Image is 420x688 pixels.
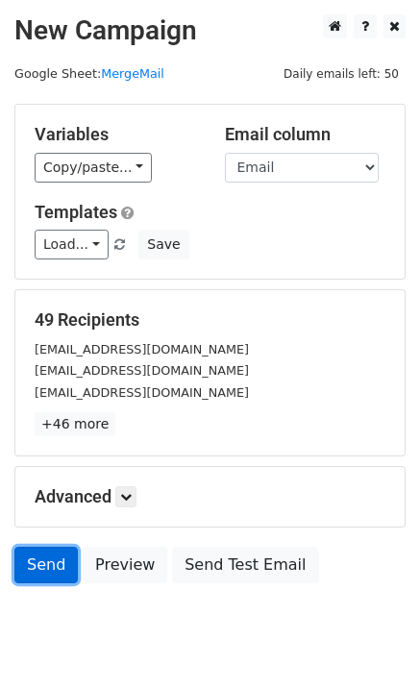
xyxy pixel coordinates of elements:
a: Preview [83,547,167,583]
a: Send Test Email [172,547,318,583]
h5: Advanced [35,486,385,507]
a: Load... [35,230,109,259]
a: Daily emails left: 50 [277,66,406,81]
a: Templates [35,202,117,222]
small: [EMAIL_ADDRESS][DOMAIN_NAME] [35,342,249,356]
small: [EMAIL_ADDRESS][DOMAIN_NAME] [35,363,249,378]
small: Google Sheet: [14,66,164,81]
a: +46 more [35,412,115,436]
a: Send [14,547,78,583]
a: MergeMail [101,66,164,81]
h5: 49 Recipients [35,309,385,331]
small: [EMAIL_ADDRESS][DOMAIN_NAME] [35,385,249,400]
h5: Email column [225,124,386,145]
iframe: Chat Widget [324,596,420,688]
span: Daily emails left: 50 [277,63,406,85]
a: Copy/paste... [35,153,152,183]
h2: New Campaign [14,14,406,47]
button: Save [138,230,188,259]
h5: Variables [35,124,196,145]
